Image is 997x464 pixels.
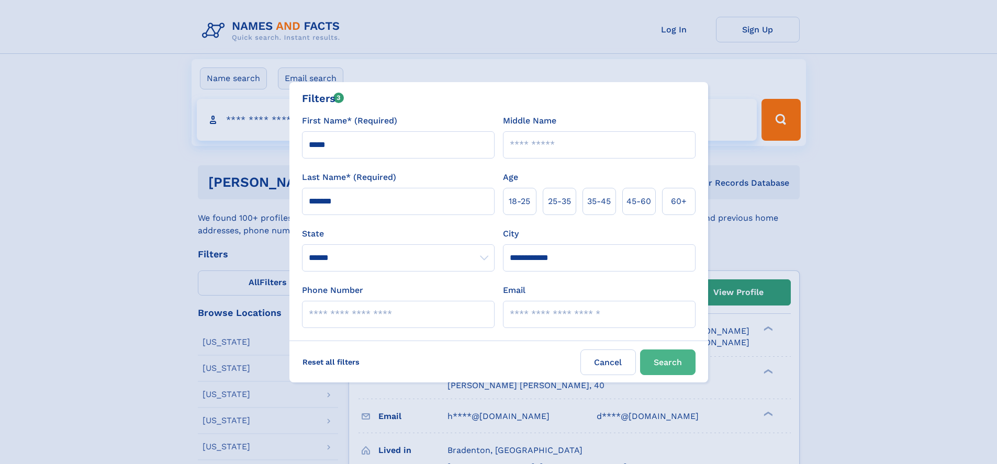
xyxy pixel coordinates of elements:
label: Middle Name [503,115,556,127]
label: Email [503,284,525,297]
label: State [302,228,495,240]
button: Search [640,349,696,375]
span: 60+ [671,195,687,208]
label: Last Name* (Required) [302,171,396,184]
span: 35‑45 [587,195,611,208]
label: Cancel [580,349,636,375]
label: Age [503,171,518,184]
div: Filters [302,90,344,106]
span: 18‑25 [509,195,530,208]
label: City [503,228,519,240]
label: Reset all filters [296,349,366,375]
span: 45‑60 [626,195,651,208]
label: First Name* (Required) [302,115,397,127]
label: Phone Number [302,284,363,297]
span: 25‑35 [548,195,571,208]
